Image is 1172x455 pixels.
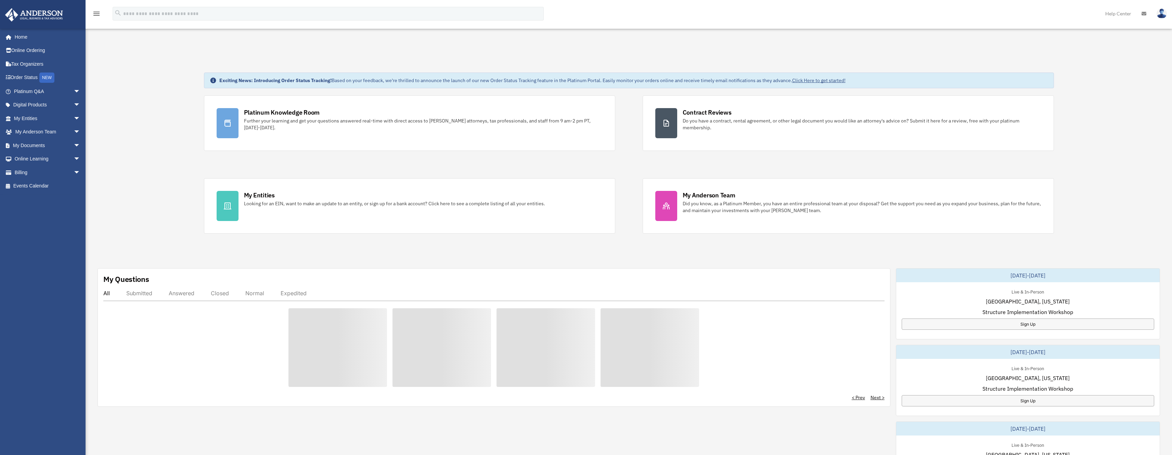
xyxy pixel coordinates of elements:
[5,139,91,152] a: My Documentsarrow_drop_down
[74,84,87,99] span: arrow_drop_down
[204,178,615,234] a: My Entities Looking for an EIN, want to make an update to an entity, or sign up for a bank accoun...
[902,318,1154,330] a: Sign Up
[244,191,275,199] div: My Entities
[92,10,101,18] i: menu
[281,290,307,297] div: Expedited
[5,71,91,85] a: Order StatusNEW
[219,77,332,83] strong: Exciting News: Introducing Order Status Tracking!
[5,57,91,71] a: Tax Organizers
[74,98,87,112] span: arrow_drop_down
[114,9,122,17] i: search
[982,308,1073,316] span: Structure Implementation Workshop
[5,44,91,57] a: Online Ordering
[896,269,1160,282] div: [DATE]-[DATE]
[982,385,1073,393] span: Structure Implementation Workshop
[5,84,91,98] a: Platinum Q&Aarrow_drop_down
[74,166,87,180] span: arrow_drop_down
[74,139,87,153] span: arrow_drop_down
[244,200,545,207] div: Looking for an EIN, want to make an update to an entity, or sign up for a bank account? Click her...
[74,112,87,126] span: arrow_drop_down
[792,77,846,83] a: Click Here to get started!
[1006,288,1049,295] div: Live & In-Person
[683,117,1041,131] div: Do you have a contract, rental agreement, or other legal document you would like an attorney's ad...
[103,274,149,284] div: My Questions
[5,125,91,139] a: My Anderson Teamarrow_drop_down
[643,178,1054,234] a: My Anderson Team Did you know, as a Platinum Member, you have an entire professional team at your...
[219,77,846,84] div: Based on your feedback, we're thrilled to announce the launch of our new Order Status Tracking fe...
[852,394,865,401] a: < Prev
[244,108,320,117] div: Platinum Knowledge Room
[92,12,101,18] a: menu
[986,374,1070,382] span: [GEOGRAPHIC_DATA], [US_STATE]
[74,152,87,166] span: arrow_drop_down
[5,152,91,166] a: Online Learningarrow_drop_down
[5,166,91,179] a: Billingarrow_drop_down
[39,73,54,83] div: NEW
[5,30,87,44] a: Home
[169,290,194,297] div: Answered
[896,422,1160,435] div: [DATE]-[DATE]
[126,290,152,297] div: Submitted
[5,98,91,112] a: Digital Productsarrow_drop_down
[103,290,110,297] div: All
[5,112,91,125] a: My Entitiesarrow_drop_down
[211,290,229,297] div: Closed
[204,95,615,151] a: Platinum Knowledge Room Further your learning and get your questions answered real-time with dire...
[1006,441,1049,448] div: Live & In-Person
[986,297,1070,305] span: [GEOGRAPHIC_DATA], [US_STATE]
[5,179,91,193] a: Events Calendar
[871,394,885,401] a: Next >
[3,8,65,22] img: Anderson Advisors Platinum Portal
[1157,9,1167,18] img: User Pic
[683,108,732,117] div: Contract Reviews
[902,395,1154,406] a: Sign Up
[244,117,603,131] div: Further your learning and get your questions answered real-time with direct access to [PERSON_NAM...
[683,200,1041,214] div: Did you know, as a Platinum Member, you have an entire professional team at your disposal? Get th...
[896,345,1160,359] div: [DATE]-[DATE]
[74,125,87,139] span: arrow_drop_down
[643,95,1054,151] a: Contract Reviews Do you have a contract, rental agreement, or other legal document you would like...
[1006,364,1049,372] div: Live & In-Person
[245,290,264,297] div: Normal
[683,191,735,199] div: My Anderson Team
